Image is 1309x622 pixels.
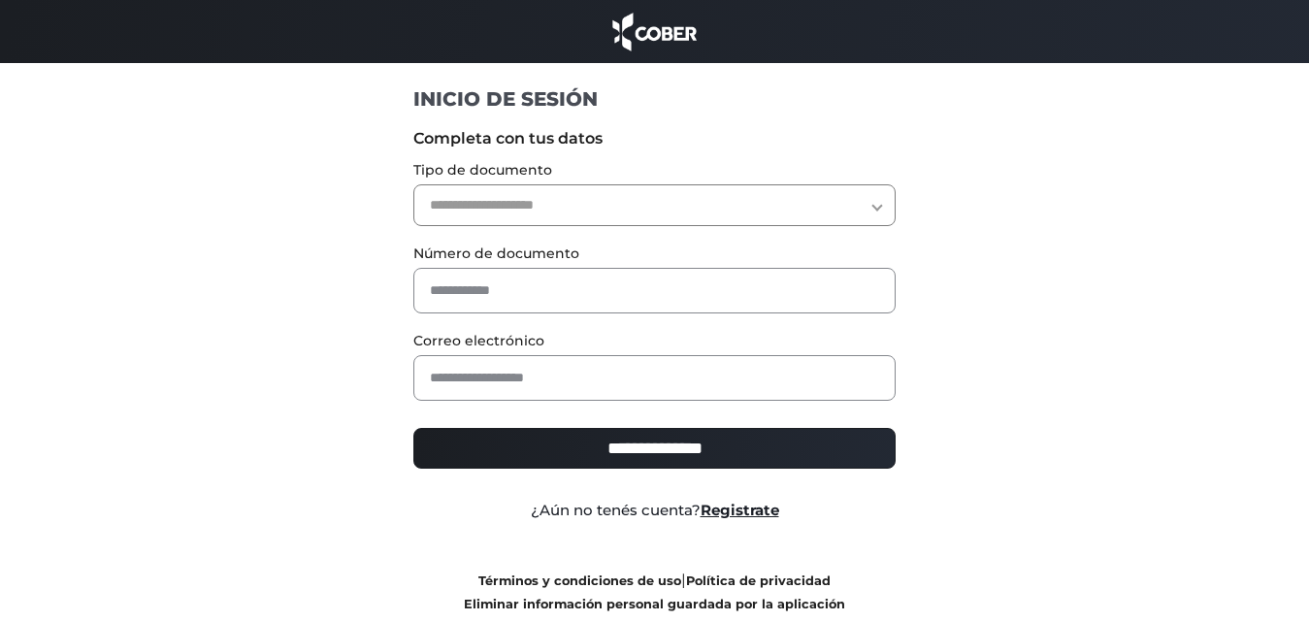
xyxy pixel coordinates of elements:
[478,573,681,588] a: Términos y condiciones de uso
[413,244,896,264] label: Número de documento
[686,573,831,588] a: Política de privacidad
[701,501,779,519] a: Registrate
[399,569,910,615] div: |
[413,331,896,351] label: Correo electrónico
[413,127,896,150] label: Completa con tus datos
[399,500,910,522] div: ¿Aún no tenés cuenta?
[413,86,896,112] h1: INICIO DE SESIÓN
[464,597,845,611] a: Eliminar información personal guardada por la aplicación
[413,160,896,180] label: Tipo de documento
[607,10,703,53] img: cober_marca.png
